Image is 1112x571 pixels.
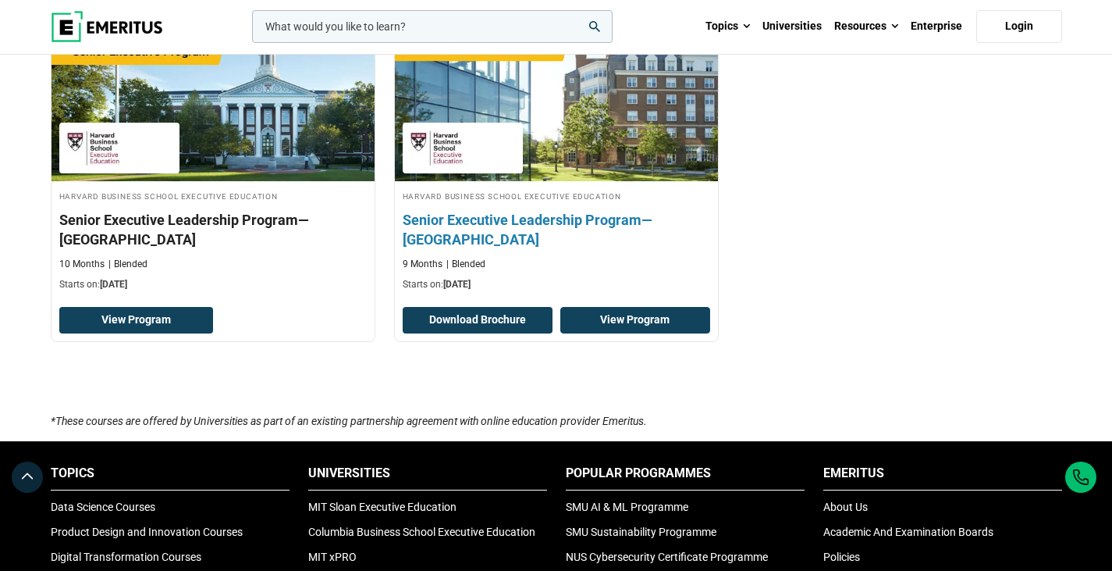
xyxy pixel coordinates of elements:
input: woocommerce-product-search-field-0 [252,10,613,43]
a: Columbia Business School Executive Education [308,526,535,538]
a: Leadership Course by Harvard Business School Executive Education - December 14, 2025 Harvard Busi... [52,25,375,299]
h3: Senior Executive Leadership Program—[GEOGRAPHIC_DATA] [403,210,710,249]
p: Starts on: [403,278,710,291]
a: Leadership Course by Harvard Business School Executive Education - January 12, 2026 Harvard Busin... [395,25,718,299]
a: View Program [560,307,710,334]
img: Harvard Business School Executive Education [410,130,515,166]
img: Harvard Business School Executive Education [67,130,172,166]
img: Senior Executive Leadership Program—Middle East | Online Leadership Course [52,25,375,181]
a: MIT Sloan Executive Education [308,501,457,513]
a: Data Science Courses [51,501,155,513]
p: 9 Months [403,258,442,271]
a: Product Design and Innovation Courses [51,526,243,538]
h4: Harvard Business School Executive Education [403,189,710,202]
span: [DATE] [443,279,471,290]
a: Login [976,10,1062,43]
a: About Us [823,501,868,513]
h3: Senior Executive Leadership Program—[GEOGRAPHIC_DATA] [59,210,367,249]
a: SMU Sustainability Programme [566,526,716,538]
img: Senior Executive Leadership Program—India | Online Leadership Course [378,17,734,189]
a: View Program [59,307,213,334]
a: NUS Cybersecurity Certificate Programme [566,551,768,563]
h4: Harvard Business School Executive Education [59,189,367,202]
p: Starts on: [59,278,367,291]
p: 10 Months [59,258,105,271]
a: Academic And Examination Boards [823,526,993,538]
a: MIT xPRO [308,551,357,563]
a: SMU AI & ML Programme [566,501,688,513]
a: Policies [823,551,860,563]
button: Download Brochure [403,307,552,334]
a: Digital Transformation Courses [51,551,201,563]
i: *These courses are offered by Universities as part of an existing partnership agreement with onli... [51,415,647,427]
p: Blended [446,258,485,271]
span: [DATE] [100,279,127,290]
p: Blended [108,258,147,271]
